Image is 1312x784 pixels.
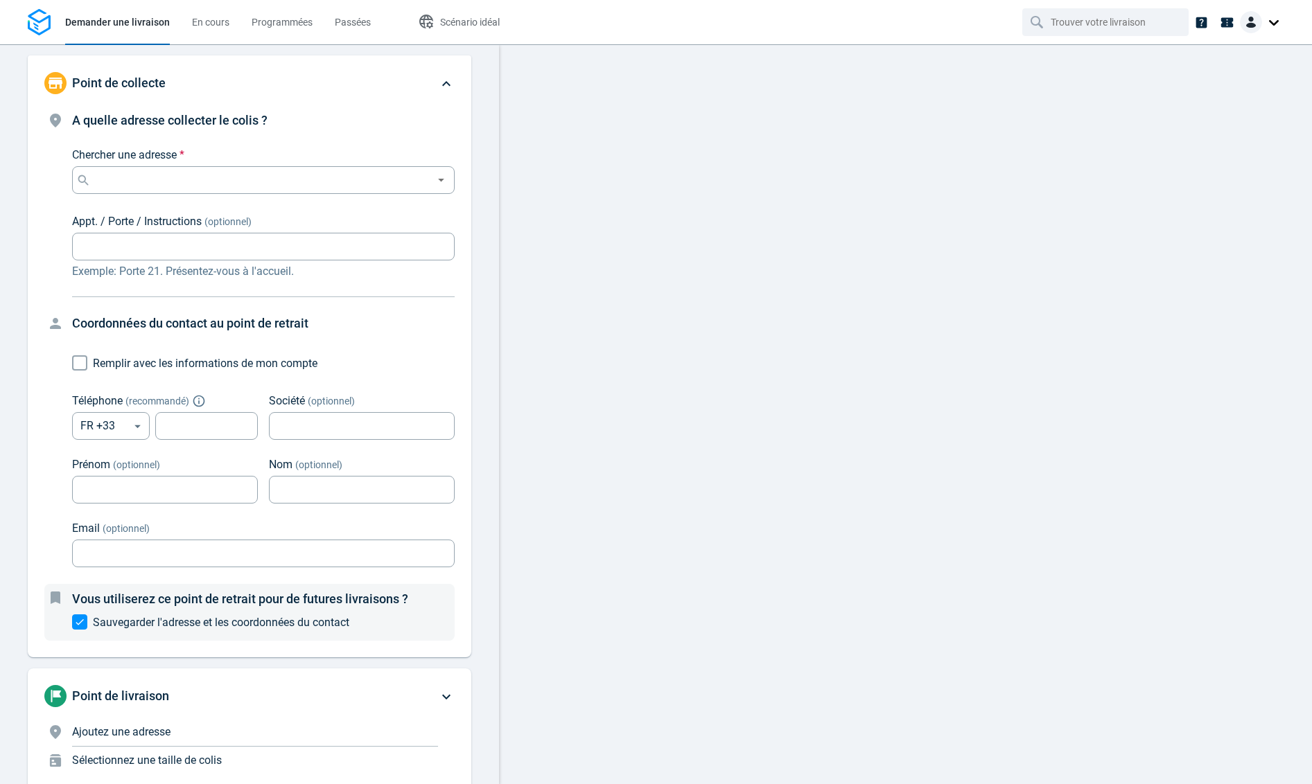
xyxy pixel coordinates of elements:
img: Client [1240,11,1262,33]
span: Demander une livraison [65,17,170,28]
span: Chercher une adresse [72,148,177,161]
span: En cours [192,17,229,28]
span: Nom [269,458,292,471]
p: Exemple: Porte 21. Présentez-vous à l'accueil. [72,263,455,280]
span: Appt. / Porte / Instructions [72,215,202,228]
img: Logo [28,9,51,36]
div: Point de collecte [28,111,471,657]
span: Scénario idéal [440,17,500,28]
span: Passées [335,17,371,28]
span: Programmées [252,17,313,28]
span: Société [269,394,305,407]
span: (optionnel) [103,523,150,534]
span: (optionnel) [113,459,160,470]
span: Point de collecte [72,75,166,90]
span: Remplir avec les informations de mon compte [93,357,317,370]
span: (optionnel) [295,459,342,470]
button: Open [432,172,450,189]
span: Email [72,522,100,535]
span: Sélectionnez une taille de colis [72,754,222,767]
span: (optionnel) [308,395,355,407]
div: Point de collecte [28,55,471,111]
span: Prénom [72,458,110,471]
span: Sauvegarder l'adresse et les coordonnées du contact [93,616,349,629]
span: (optionnel) [204,216,252,227]
span: Téléphone [72,394,123,407]
input: Trouver votre livraison [1051,9,1163,35]
span: Point de livraison [72,688,169,703]
h4: Coordonnées du contact au point de retrait [72,314,455,333]
button: Explain "Recommended" [195,397,203,405]
span: Vous utiliserez ce point de retrait pour de futures livraisons ? [72,591,408,606]
span: A quelle adresse collecter le colis ? [72,113,268,127]
span: ( recommandé ) [125,395,189,407]
div: FR +33 [72,412,150,440]
span: Ajoutez une adresse [72,725,170,738]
